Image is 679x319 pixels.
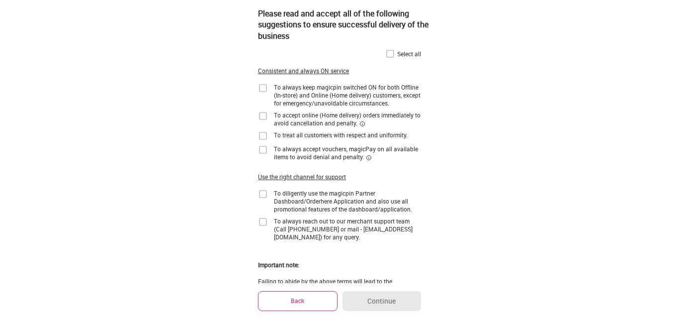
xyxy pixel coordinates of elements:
[342,291,421,311] button: Continue
[258,277,421,293] div: Failing to abide by the above terms will lead to the termination of your association with magicpin
[258,261,299,269] div: Important note:
[274,189,421,213] div: To diligently use the magicpin Partner Dashboard/Orderhere Application and also use all promotion...
[258,189,268,199] img: home-delivery-unchecked-checkbox-icon.f10e6f61.svg
[258,67,349,75] div: Consistent and always ON service
[359,121,365,127] img: informationCircleBlack.2195f373.svg
[258,217,268,227] img: home-delivery-unchecked-checkbox-icon.f10e6f61.svg
[258,83,268,93] img: home-delivery-unchecked-checkbox-icon.f10e6f61.svg
[258,145,268,155] img: home-delivery-unchecked-checkbox-icon.f10e6f61.svg
[274,111,421,127] div: To accept online (Home delivery) orders immediately to avoid cancellation and penalty.
[274,83,421,107] div: To always keep magicpin switched ON for both Offline (In-store) and Online (Home delivery) custom...
[258,131,268,141] img: home-delivery-unchecked-checkbox-icon.f10e6f61.svg
[274,145,421,161] div: To always accept vouchers, magicPay on all available items to avoid denial and penalty.
[258,291,338,311] button: Back
[274,131,408,139] div: To treat all customers with respect and uniformity.
[397,50,421,58] div: Select all
[385,49,395,59] img: home-delivery-unchecked-checkbox-icon.f10e6f61.svg
[274,217,421,241] div: To always reach out to our merchant support team (Call [PHONE_NUMBER] or mail - [EMAIL_ADDRESS][D...
[366,155,372,161] img: informationCircleBlack.2195f373.svg
[258,111,268,121] img: home-delivery-unchecked-checkbox-icon.f10e6f61.svg
[258,173,346,181] div: Use the right channel for support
